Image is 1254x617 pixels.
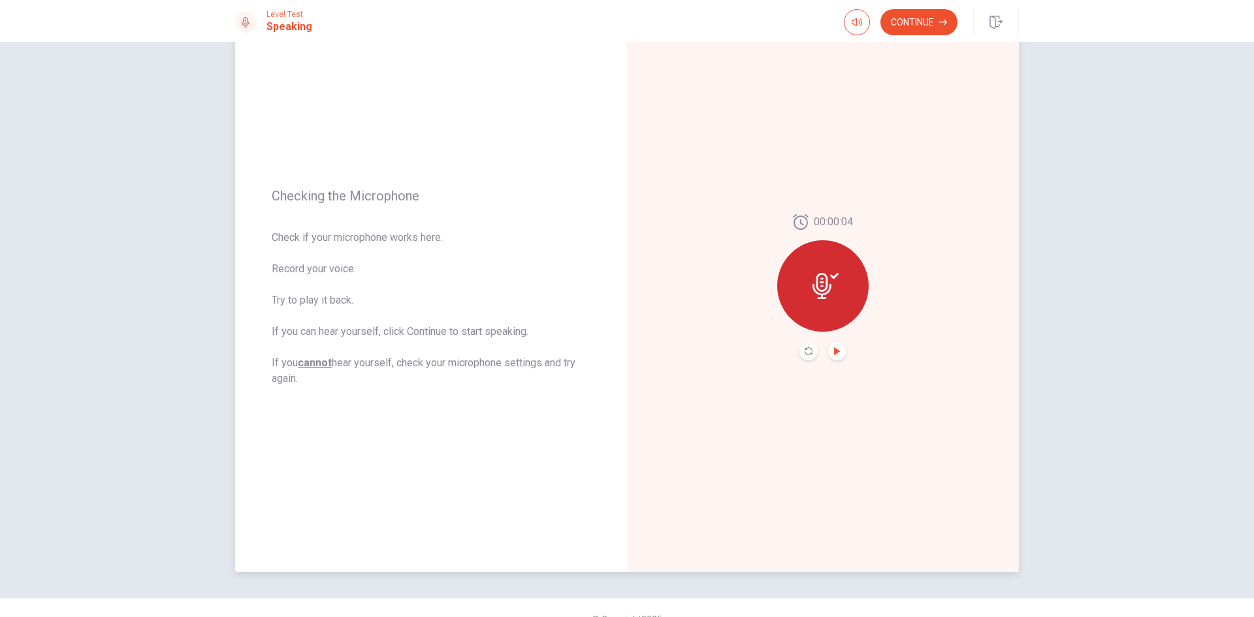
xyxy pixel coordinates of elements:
[272,230,590,387] span: Check if your microphone works here. Record your voice. Try to play it back. If you can hear your...
[272,188,590,204] span: Checking the Microphone
[266,10,312,19] span: Level Test
[298,356,332,369] u: cannot
[266,19,312,35] h1: Speaking
[828,342,846,360] button: Play Audio
[880,9,957,35] button: Continue
[814,214,853,230] span: 00:00:04
[799,342,818,360] button: Record Again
